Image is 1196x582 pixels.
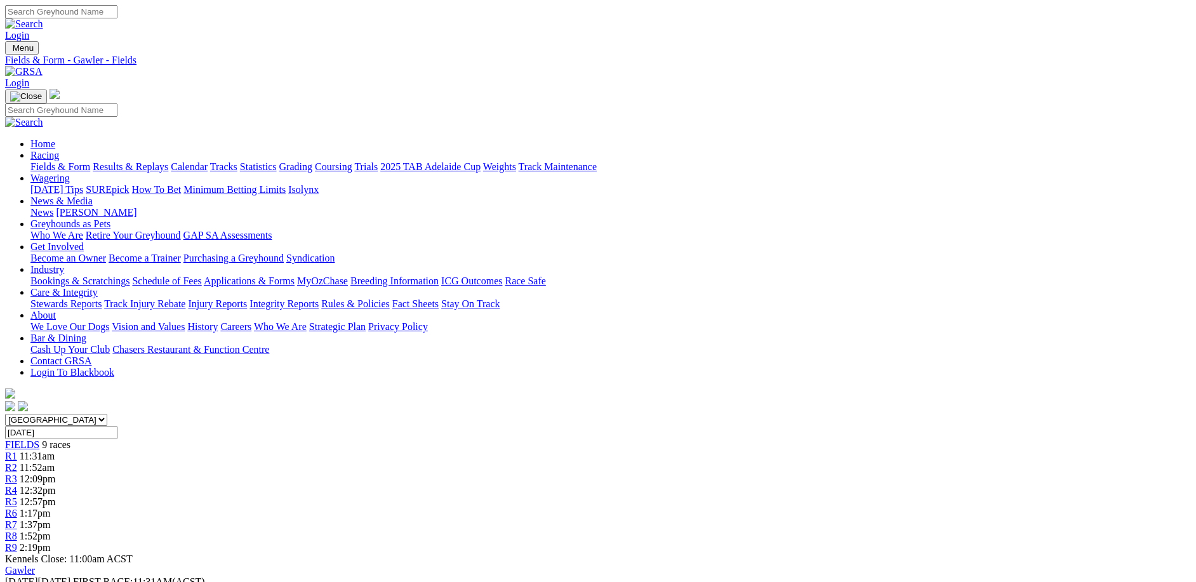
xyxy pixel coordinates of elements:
input: Search [5,103,117,117]
span: 11:52am [20,462,55,473]
img: facebook.svg [5,401,15,411]
img: Close [10,91,42,102]
div: Get Involved [30,253,1191,264]
a: Greyhounds as Pets [30,218,110,229]
div: About [30,321,1191,333]
span: Kennels Close: 11:00am ACST [5,553,133,564]
a: R2 [5,462,17,473]
div: Bar & Dining [30,344,1191,355]
a: Applications & Forms [204,275,295,286]
a: Coursing [315,161,352,172]
a: Fields & Form [30,161,90,172]
a: 2025 TAB Adelaide Cup [380,161,481,172]
a: History [187,321,218,332]
a: Retire Your Greyhound [86,230,181,241]
span: Menu [13,43,34,53]
a: Who We Are [254,321,307,332]
a: Schedule of Fees [132,275,201,286]
img: GRSA [5,66,43,77]
a: Stay On Track [441,298,500,309]
a: News [30,207,53,218]
input: Search [5,5,117,18]
a: Login To Blackbook [30,367,114,378]
a: Breeding Information [350,275,439,286]
span: 9 races [42,439,70,450]
a: R7 [5,519,17,530]
a: Injury Reports [188,298,247,309]
a: R5 [5,496,17,507]
span: 1:52pm [20,531,51,541]
a: Isolynx [288,184,319,195]
img: Search [5,18,43,30]
span: 1:37pm [20,519,51,530]
div: Greyhounds as Pets [30,230,1191,241]
a: Chasers Restaurant & Function Centre [112,344,269,355]
a: Home [30,138,55,149]
a: Statistics [240,161,277,172]
img: logo-grsa-white.png [5,388,15,399]
span: 12:32pm [20,485,56,496]
a: Racing [30,150,59,161]
a: Fields & Form - Gawler - Fields [5,55,1191,66]
a: GAP SA Assessments [183,230,272,241]
span: 12:09pm [20,473,56,484]
a: Care & Integrity [30,287,98,298]
a: About [30,310,56,321]
a: R6 [5,508,17,519]
a: Track Injury Rebate [104,298,185,309]
a: SUREpick [86,184,129,195]
a: Bar & Dining [30,333,86,343]
a: How To Bet [132,184,182,195]
a: Integrity Reports [249,298,319,309]
div: News & Media [30,207,1191,218]
a: We Love Our Dogs [30,321,109,332]
a: Stewards Reports [30,298,102,309]
a: Become a Trainer [109,253,181,263]
a: MyOzChase [297,275,348,286]
a: Login [5,77,29,88]
a: R3 [5,473,17,484]
span: 11:31am [20,451,55,461]
a: Results & Replays [93,161,168,172]
button: Toggle navigation [5,89,47,103]
a: [PERSON_NAME] [56,207,136,218]
a: Track Maintenance [519,161,597,172]
a: R8 [5,531,17,541]
a: Purchasing a Greyhound [183,253,284,263]
a: [DATE] Tips [30,184,83,195]
a: Strategic Plan [309,321,366,332]
a: Calendar [171,161,208,172]
a: Who We Are [30,230,83,241]
a: Bookings & Scratchings [30,275,130,286]
a: Get Involved [30,241,84,252]
a: Vision and Values [112,321,185,332]
a: Become an Owner [30,253,106,263]
div: Care & Integrity [30,298,1191,310]
a: Fact Sheets [392,298,439,309]
a: R1 [5,451,17,461]
a: Race Safe [505,275,545,286]
a: Syndication [286,253,335,263]
a: Minimum Betting Limits [183,184,286,195]
a: R9 [5,542,17,553]
a: Grading [279,161,312,172]
img: Search [5,117,43,128]
a: ICG Outcomes [441,275,502,286]
input: Select date [5,426,117,439]
a: Privacy Policy [368,321,428,332]
a: R4 [5,485,17,496]
a: Industry [30,264,64,275]
a: Gawler [5,565,35,576]
a: Weights [483,161,516,172]
a: FIELDS [5,439,39,450]
a: Tracks [210,161,237,172]
div: Industry [30,275,1191,287]
a: News & Media [30,195,93,206]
